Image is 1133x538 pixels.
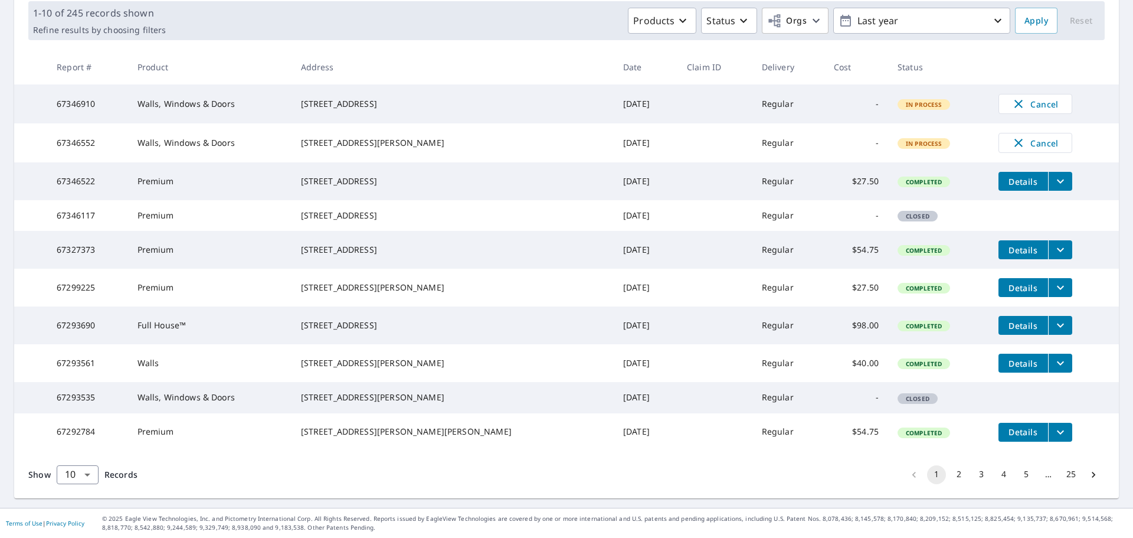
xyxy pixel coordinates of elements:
div: [STREET_ADDRESS][PERSON_NAME] [301,357,605,369]
button: Go to page 25 [1062,465,1080,484]
button: detailsBtn-67293690 [998,316,1048,335]
td: $98.00 [824,307,888,344]
span: Details [1006,320,1041,331]
p: | [6,520,84,527]
td: - [824,84,888,123]
div: [STREET_ADDRESS][PERSON_NAME][PERSON_NAME] [301,426,605,438]
td: 67293535 [47,382,127,413]
button: detailsBtn-67299225 [998,278,1048,297]
span: Completed [899,284,949,292]
td: Regular [752,269,824,307]
span: Details [1006,426,1041,438]
th: Date [614,50,677,84]
button: Go to page 3 [972,465,991,484]
span: In Process [899,100,949,109]
td: [DATE] [614,344,677,382]
td: Regular [752,162,824,200]
span: Cancel [1011,136,1060,150]
td: 67293690 [47,307,127,344]
span: Completed [899,429,949,437]
td: [DATE] [614,269,677,307]
span: Completed [899,322,949,330]
span: In Process [899,139,949,148]
button: detailsBtn-67292784 [998,423,1048,442]
th: Status [888,50,989,84]
td: 67346117 [47,200,127,231]
button: Cancel [998,94,1072,114]
td: Regular [752,344,824,382]
div: [STREET_ADDRESS][PERSON_NAME] [301,282,605,294]
div: 10 [57,458,99,491]
button: detailsBtn-67293561 [998,354,1048,373]
button: detailsBtn-67327373 [998,240,1048,259]
span: Details [1006,358,1041,369]
p: Products [633,14,674,28]
td: [DATE] [614,231,677,269]
td: Premium [128,413,292,451]
p: Refine results by choosing filters [33,25,166,35]
td: Walls, Windows & Doors [128,84,292,123]
td: Premium [128,231,292,269]
a: Terms of Use [6,519,42,527]
nav: pagination navigation [903,465,1105,484]
a: Privacy Policy [46,519,84,527]
td: Walls, Windows & Doors [128,382,292,413]
span: Details [1006,244,1041,256]
td: 67346910 [47,84,127,123]
td: Premium [128,269,292,307]
button: Last year [833,8,1010,34]
td: Walls [128,344,292,382]
td: 67293561 [47,344,127,382]
td: [DATE] [614,84,677,123]
div: [STREET_ADDRESS] [301,244,605,256]
button: detailsBtn-67346522 [998,172,1048,191]
span: Completed [899,178,949,186]
p: Last year [853,11,991,31]
th: Cost [824,50,888,84]
span: Show [28,469,51,480]
button: filesDropdownBtn-67346522 [1048,172,1072,191]
div: [STREET_ADDRESS][PERSON_NAME] [301,137,605,149]
div: Show 10 records [57,465,99,484]
td: Walls, Windows & Doors [128,123,292,162]
button: Go to next page [1084,465,1103,484]
button: Status [701,8,757,34]
td: Regular [752,307,824,344]
td: Full House™ [128,307,292,344]
button: Go to page 5 [1017,465,1036,484]
td: Premium [128,162,292,200]
td: $27.50 [824,269,888,307]
p: 1-10 of 245 records shown [33,6,166,20]
span: Closed [899,212,936,220]
td: Regular [752,382,824,413]
button: filesDropdownBtn-67292784 [1048,423,1072,442]
span: Records [104,469,137,480]
span: Completed [899,246,949,255]
td: [DATE] [614,307,677,344]
td: $40.00 [824,344,888,382]
span: Details [1006,176,1041,187]
td: [DATE] [614,413,677,451]
div: [STREET_ADDRESS] [301,98,605,110]
span: Completed [899,360,949,368]
td: Premium [128,200,292,231]
td: Regular [752,231,824,269]
td: [DATE] [614,200,677,231]
td: Regular [752,123,824,162]
td: $27.50 [824,162,888,200]
th: Report # [47,50,127,84]
button: Go to page 4 [994,465,1013,484]
div: [STREET_ADDRESS] [301,175,605,187]
td: $54.75 [824,413,888,451]
span: Cancel [1011,97,1060,111]
button: Cancel [998,133,1072,153]
td: Regular [752,413,824,451]
td: [DATE] [614,382,677,413]
td: 67299225 [47,269,127,307]
td: Regular [752,200,824,231]
td: [DATE] [614,162,677,200]
span: Details [1006,282,1041,294]
button: filesDropdownBtn-67293561 [1048,354,1072,373]
td: - [824,123,888,162]
td: $54.75 [824,231,888,269]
